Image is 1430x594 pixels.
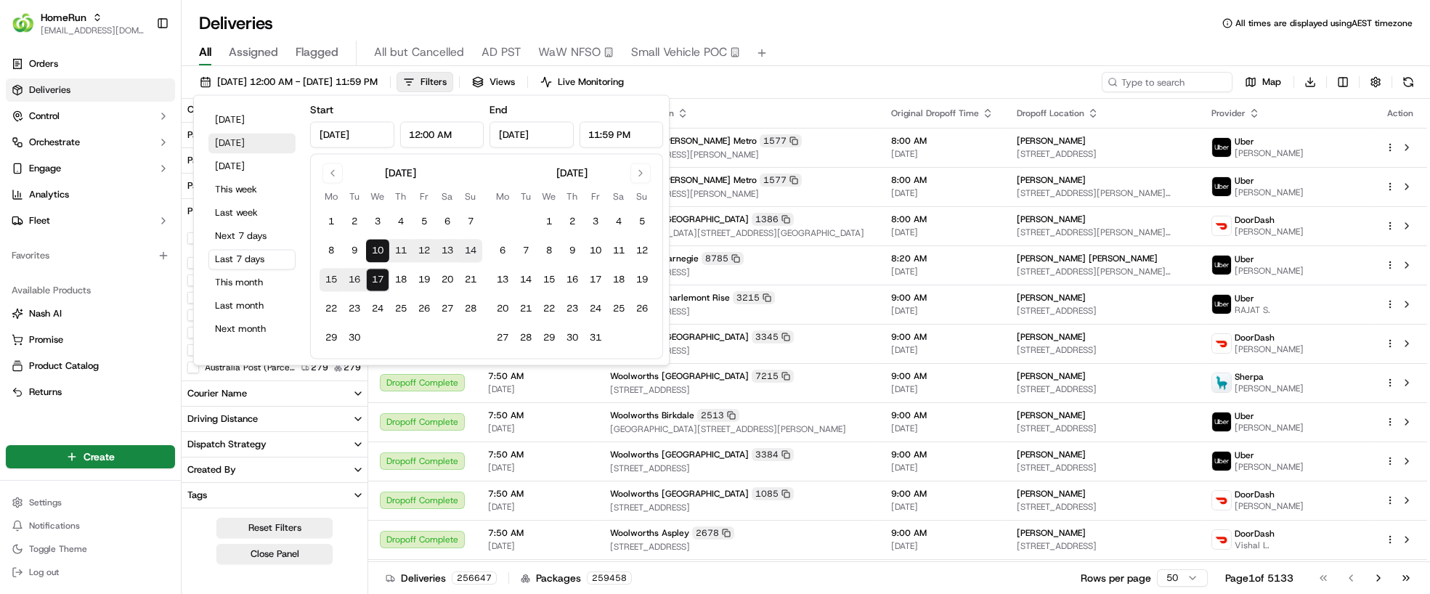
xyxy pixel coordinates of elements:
[102,359,176,370] a: Powered byPylon
[182,123,370,147] button: Package Value
[537,240,561,263] button: 8
[584,189,607,204] th: Friday
[45,264,118,275] span: [PERSON_NAME]
[343,327,366,350] button: 30
[366,189,389,204] th: Wednesday
[489,76,515,89] span: Views
[488,370,587,382] span: 7:50 AM
[610,331,749,343] span: Woolworths [GEOGRAPHIC_DATA]
[610,174,757,186] span: Woolworths [PERSON_NAME] Metro
[6,492,175,513] button: Settings
[225,185,264,203] button: See all
[208,296,296,316] button: Last month
[208,319,296,339] button: Next month
[537,269,561,292] button: 15
[208,133,296,153] button: [DATE]
[366,211,389,234] button: 3
[537,298,561,321] button: 22
[187,205,251,218] div: Provider Name
[1212,452,1231,471] img: uber-new-logo.jpeg
[12,359,169,373] a: Product Catalog
[584,240,607,263] button: 10
[1235,214,1275,226] span: DoorDash
[320,269,343,292] button: 15
[630,163,651,183] button: Go to next month
[436,189,459,204] th: Saturday
[84,449,115,464] span: Create
[561,327,584,350] button: 30
[459,211,482,234] button: 7
[29,520,80,532] span: Notifications
[311,362,328,373] span: 279
[6,105,175,128] button: Control
[610,306,868,317] span: [STREET_ADDRESS]
[129,224,158,236] span: [DATE]
[488,410,587,421] span: 7:50 AM
[610,188,868,200] span: [STREET_ADDRESS][PERSON_NAME]
[436,211,459,234] button: 6
[514,240,537,263] button: 7
[65,152,200,164] div: We're available if you need us!
[187,387,247,400] div: Courier Name
[607,211,630,234] button: 4
[29,110,60,123] span: Control
[1235,383,1304,394] span: [PERSON_NAME]
[491,189,514,204] th: Monday
[891,227,994,238] span: [DATE]
[466,72,521,92] button: Views
[29,264,41,276] img: 1736555255976-a54dd68f-1ca7-489b-9aae-adbdc363a1c4
[182,97,370,122] button: Country
[216,518,333,538] button: Reset Filters
[1017,187,1188,199] span: [STREET_ADDRESS][PERSON_NAME][PERSON_NAME]
[208,272,296,293] button: This month
[389,269,413,292] button: 18
[891,410,994,421] span: 9:00 AM
[697,409,739,422] div: 2513
[145,359,176,370] span: Pylon
[891,331,994,343] span: 9:00 AM
[208,226,296,246] button: Next 7 days
[537,327,561,350] button: 29
[6,78,175,102] a: Deliveries
[561,189,584,204] th: Thursday
[320,240,343,263] button: 8
[1235,293,1254,304] span: Uber
[187,129,250,142] div: Package Value
[15,325,26,337] div: 📗
[182,457,370,482] button: Created By
[891,292,994,304] span: 9:00 AM
[29,57,58,70] span: Orders
[182,407,370,431] button: Driving Distance
[584,269,607,292] button: 17
[187,179,246,192] div: Package Tags
[343,189,366,204] th: Tuesday
[1235,136,1254,147] span: Uber
[607,240,630,263] button: 11
[1017,227,1188,238] span: [STREET_ADDRESS][PERSON_NAME][PERSON_NAME]
[1235,304,1270,316] span: RAJAT S.
[610,267,868,278] span: [STREET_ADDRESS]
[12,386,169,399] a: Returns
[459,240,482,263] button: 14
[15,138,41,164] img: 1736555255976-a54dd68f-1ca7-489b-9aae-adbdc363a1c4
[1235,265,1304,277] span: [PERSON_NAME]
[607,298,630,321] button: 25
[6,131,175,154] button: Orchestrate
[137,324,233,338] span: API Documentation
[630,269,654,292] button: 19
[891,266,994,277] span: [DATE]
[15,14,44,43] img: Nash
[491,327,514,350] button: 27
[1398,72,1418,92] button: Refresh
[561,211,584,234] button: 2
[1212,373,1231,392] img: sherpa_logo.png
[389,298,413,321] button: 25
[229,44,278,61] span: Assigned
[436,240,459,263] button: 13
[343,211,366,234] button: 2
[397,72,453,92] button: Filters
[702,252,744,265] div: 8785
[38,93,261,108] input: Got a question? Start typing here...
[891,305,994,317] span: [DATE]
[630,298,654,321] button: 26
